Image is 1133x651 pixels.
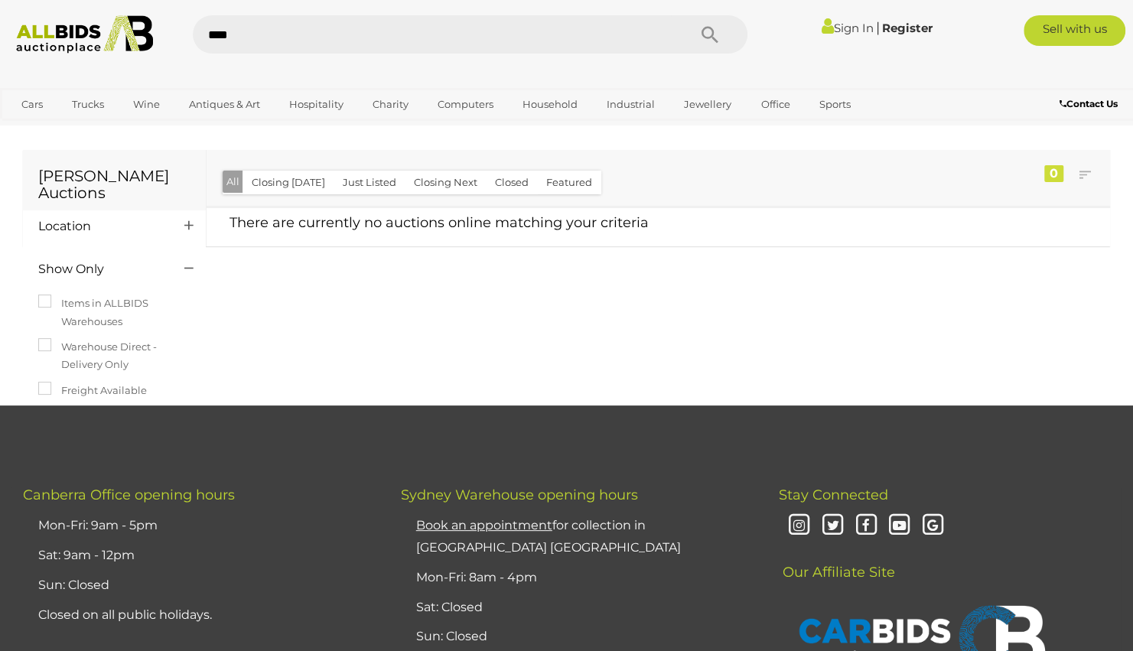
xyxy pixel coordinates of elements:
[1044,165,1063,182] div: 0
[886,513,913,539] i: Youtube
[416,518,681,555] a: Book an appointmentfor collection in [GEOGRAPHIC_DATA] [GEOGRAPHIC_DATA]
[750,92,799,117] a: Office
[38,168,190,201] h1: [PERSON_NAME] Auctions
[416,518,552,532] u: Book an appointment
[671,15,747,54] button: Search
[405,171,487,194] button: Closing Next
[34,541,363,571] li: Sat: 9am - 12pm
[230,214,649,231] span: There are currently no auctions online matching your criteria
[786,513,812,539] i: Instagram
[486,171,538,194] button: Closed
[123,92,170,117] a: Wine
[11,92,53,117] a: Cars
[428,92,503,117] a: Computers
[537,171,601,194] button: Featured
[853,513,880,539] i: Facebook
[778,541,894,581] span: Our Affiliate Site
[822,21,874,35] a: Sign In
[1060,96,1122,112] a: Contact Us
[243,171,334,194] button: Closing [DATE]
[11,118,140,143] a: [GEOGRAPHIC_DATA]
[34,511,363,541] li: Mon-Fri: 9am - 5pm
[279,92,353,117] a: Hospitality
[597,92,665,117] a: Industrial
[882,21,933,35] a: Register
[62,92,114,117] a: Trucks
[334,171,405,194] button: Just Listed
[513,92,588,117] a: Household
[809,92,860,117] a: Sports
[38,295,190,330] label: Items in ALLBIDS Warehouses
[674,92,741,117] a: Jewellery
[38,262,161,276] h4: Show Only
[876,19,880,36] span: |
[920,513,946,539] i: Google
[1060,98,1118,109] b: Contact Us
[401,487,638,503] span: Sydney Warehouse opening hours
[363,92,418,117] a: Charity
[1024,15,1125,46] a: Sell with us
[412,593,741,623] li: Sat: Closed
[179,92,270,117] a: Antiques & Art
[819,513,846,539] i: Twitter
[412,563,741,593] li: Mon-Fri: 8am - 4pm
[223,171,243,193] button: All
[34,571,363,601] li: Sun: Closed
[38,382,147,399] label: Freight Available
[38,220,161,233] h4: Location
[38,338,190,374] label: Warehouse Direct - Delivery Only
[8,15,161,54] img: Allbids.com.au
[34,601,363,630] li: Closed on all public holidays.
[23,487,235,503] span: Canberra Office opening hours
[778,487,887,503] span: Stay Connected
